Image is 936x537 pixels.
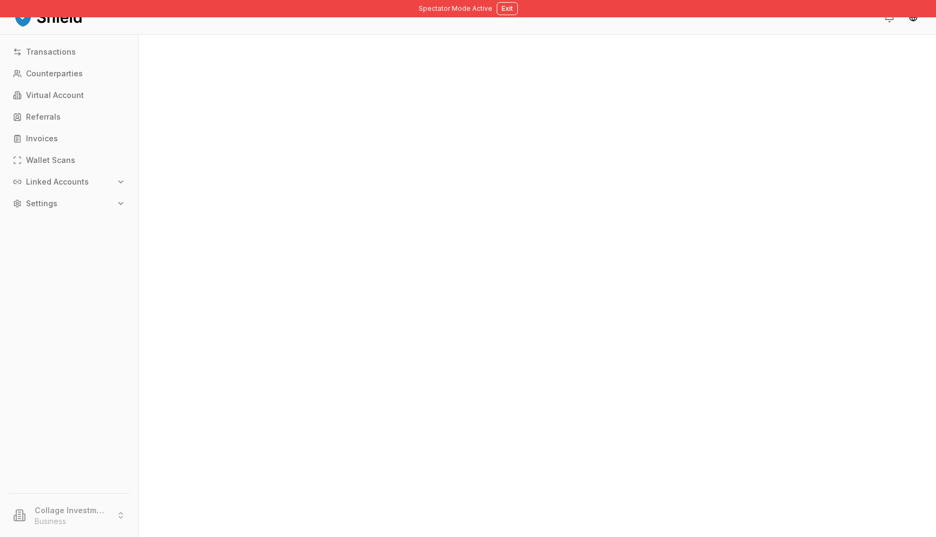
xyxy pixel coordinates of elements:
a: Invoices [9,130,129,147]
p: Counterparties [26,70,83,77]
button: Linked Accounts [9,173,129,191]
p: Settings [26,200,57,207]
p: Wallet Scans [26,156,75,164]
p: Invoices [26,135,58,142]
button: Settings [9,195,129,212]
a: Referrals [9,108,129,126]
p: Linked Accounts [26,178,89,186]
p: Referrals [26,113,61,121]
button: Exit [497,2,518,15]
p: Virtual Account [26,91,84,99]
a: Virtual Account [9,87,129,104]
a: Counterparties [9,65,129,82]
span: Spectator Mode Active [419,4,492,13]
a: Transactions [9,43,129,61]
a: Wallet Scans [9,152,129,169]
p: Transactions [26,48,76,56]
